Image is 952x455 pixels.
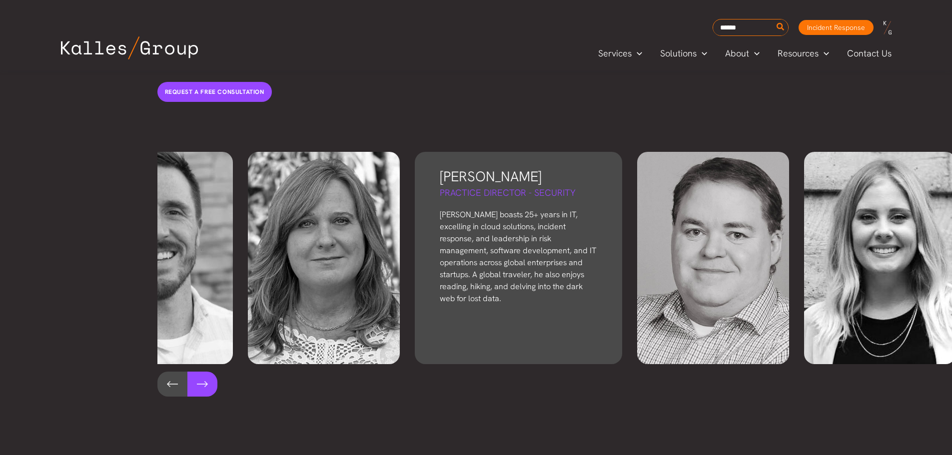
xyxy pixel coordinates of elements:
h5: Practice Director - Security [440,186,597,199]
span: Solutions [660,46,697,61]
a: AboutMenu Toggle [716,46,769,61]
span: About [725,46,749,61]
img: Kalles Group [61,36,198,59]
nav: Primary Site Navigation [589,45,901,61]
a: Incident Response [799,20,874,35]
span: Menu Toggle [749,46,760,61]
h3: [PERSON_NAME] [440,167,597,186]
span: Menu Toggle [697,46,707,61]
a: Contact Us [838,46,902,61]
span: Menu Toggle [632,46,642,61]
span: Services [598,46,632,61]
button: Search [775,19,787,35]
span: Request a free consultation [165,88,264,96]
a: ResourcesMenu Toggle [769,46,838,61]
span: Resources [778,46,819,61]
a: ServicesMenu Toggle [589,46,651,61]
span: Menu Toggle [819,46,829,61]
span: Contact Us [847,46,892,61]
a: Request a free consultation [157,82,272,102]
p: [PERSON_NAME] boasts 25+ years in IT, excelling in cloud solutions, incident response, and leader... [440,209,597,305]
a: SolutionsMenu Toggle [651,46,716,61]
